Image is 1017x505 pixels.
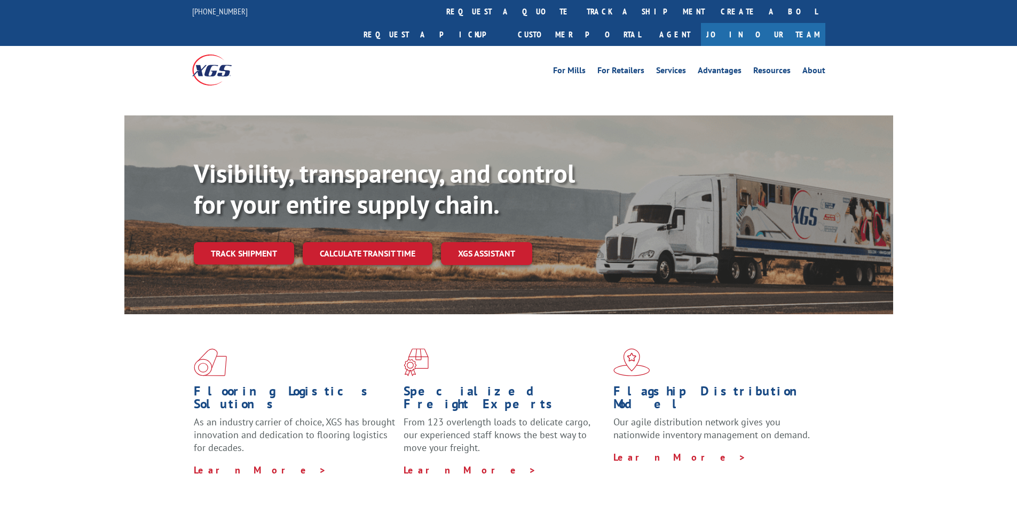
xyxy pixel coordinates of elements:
a: Agent [649,23,701,46]
img: xgs-icon-focused-on-flooring-red [404,348,429,376]
span: Our agile distribution network gives you nationwide inventory management on demand. [613,416,810,441]
a: Learn More > [613,451,746,463]
a: Learn More > [404,464,537,476]
h1: Specialized Freight Experts [404,385,605,416]
h1: Flagship Distribution Model [613,385,815,416]
a: Services [656,66,686,78]
img: xgs-icon-flagship-distribution-model-red [613,348,650,376]
a: Advantages [698,66,742,78]
a: Join Our Team [701,23,825,46]
h1: Flooring Logistics Solutions [194,385,396,416]
a: Learn More > [194,464,327,476]
a: For Retailers [597,66,644,78]
b: Visibility, transparency, and control for your entire supply chain. [194,157,575,221]
a: XGS ASSISTANT [441,242,532,265]
a: About [802,66,825,78]
span: As an industry carrier of choice, XGS has brought innovation and dedication to flooring logistics... [194,416,395,454]
img: xgs-icon-total-supply-chain-intelligence-red [194,348,227,376]
a: Calculate transit time [303,242,432,265]
a: Resources [753,66,791,78]
a: Customer Portal [510,23,649,46]
a: [PHONE_NUMBER] [192,6,248,17]
a: For Mills [553,66,586,78]
p: From 123 overlength loads to delicate cargo, our experienced staff knows the best way to move you... [404,416,605,463]
a: Request a pickup [356,23,510,46]
a: Track shipment [194,242,294,265]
